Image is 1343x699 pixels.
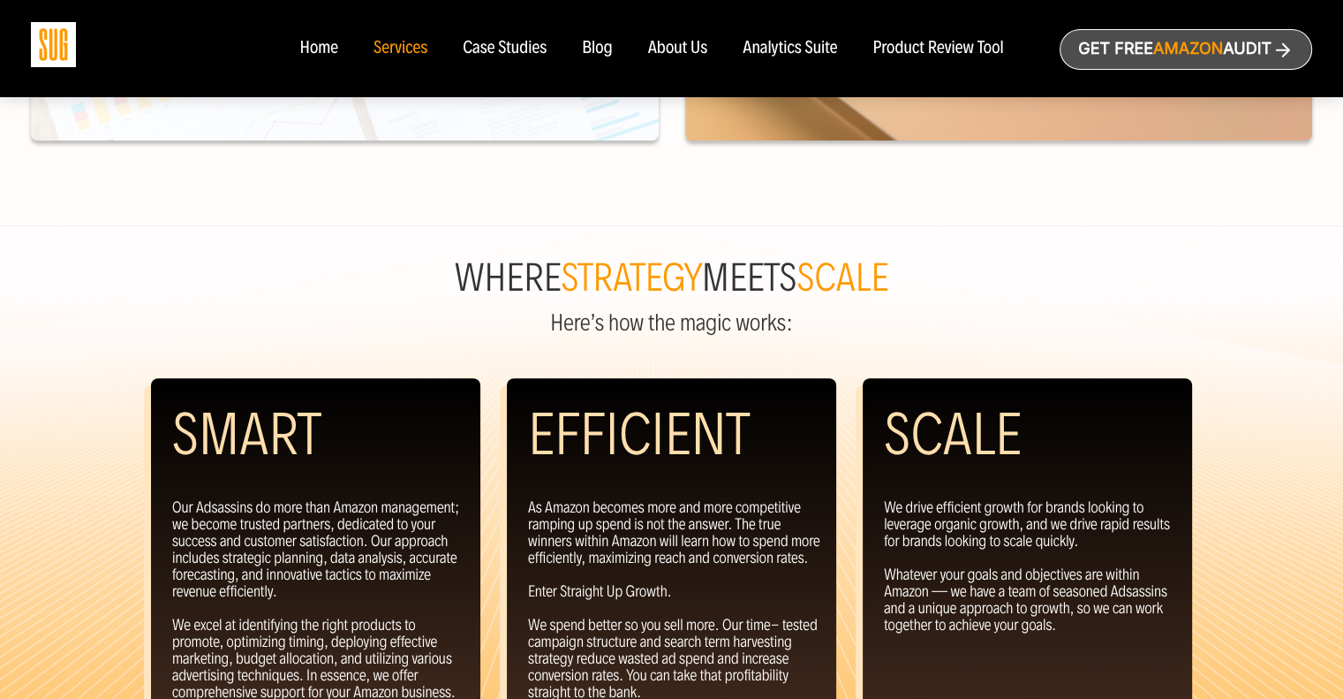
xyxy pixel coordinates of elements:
a: Home [299,39,337,58]
a: Get freeAmazonAudit [1060,29,1312,70]
img: Sug [31,22,76,67]
a: Product Review Tool [872,39,1003,58]
h2: Efficient [528,399,751,470]
a: Blog [582,39,613,58]
span: scale [796,255,888,301]
span: Amazon [1153,40,1223,58]
a: Services [373,39,427,58]
h2: Smart [172,399,321,470]
span: strategy [561,255,701,301]
p: We drive efficient growth for brands looking to leverage organic growth, and we drive rapid resul... [884,499,1178,634]
a: Analytics Suite [743,39,837,58]
h2: Scale [884,399,1022,470]
a: Case Studies [463,39,547,58]
a: About Us [648,39,708,58]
